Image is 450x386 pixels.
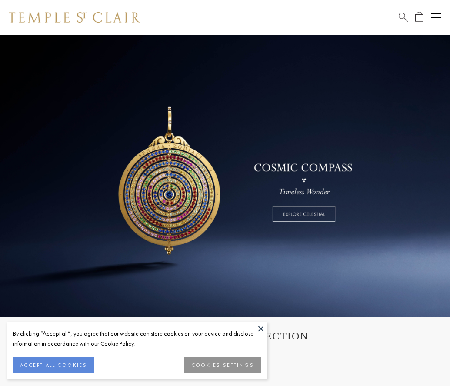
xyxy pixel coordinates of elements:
button: Open navigation [431,12,441,23]
img: Temple St. Clair [9,12,140,23]
button: COOKIES SETTINGS [184,357,261,373]
a: Open Shopping Bag [415,12,423,23]
button: ACCEPT ALL COOKIES [13,357,94,373]
div: By clicking “Accept all”, you agree that our website can store cookies on your device and disclos... [13,329,261,349]
a: Search [399,12,408,23]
